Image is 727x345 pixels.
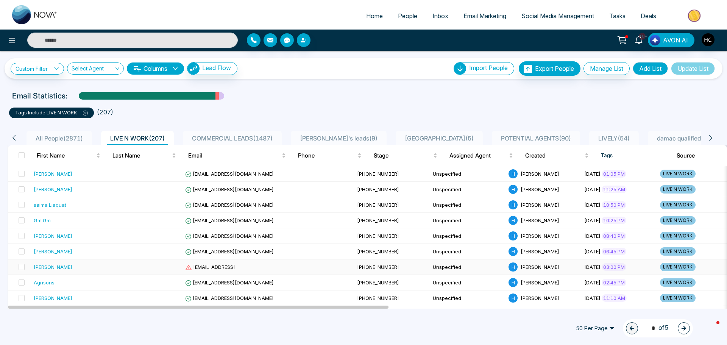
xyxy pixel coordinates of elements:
span: LIVE N WORK [660,247,696,256]
span: Phone [298,151,356,160]
span: Deals [641,12,656,20]
span: Import People [469,64,508,72]
span: LIVE N WORK [660,185,696,194]
button: AVON AI [648,33,694,47]
span: [PERSON_NAME] [521,233,559,239]
span: [PHONE_NUMBER] [357,248,399,254]
span: [DATE] [584,171,601,177]
span: [EMAIL_ADDRESS] [185,264,235,270]
span: 10:25 PM [602,217,626,224]
span: [PHONE_NUMBER] [357,171,399,177]
span: [DATE] [584,202,601,208]
a: Inbox [425,9,456,23]
div: saima Liaquat [34,201,66,209]
span: [EMAIL_ADDRESS][DOMAIN_NAME] [185,202,274,208]
span: LIVE N WORK [660,216,696,225]
span: 10+ [639,33,646,40]
span: LIVE N WORK [660,263,696,271]
span: Export People [535,65,574,72]
span: [PHONE_NUMBER] [357,217,399,223]
iframe: Intercom live chat [701,319,719,337]
span: LIVELY ( 54 ) [595,134,633,142]
span: 02:45 PM [602,279,626,286]
div: Agnsons [34,279,55,286]
span: [EMAIL_ADDRESS][DOMAIN_NAME] [185,217,274,223]
span: First Name [37,151,95,160]
span: [DATE] [584,248,601,254]
th: Tags [595,145,671,166]
td: Unspecified [430,290,505,306]
span: [EMAIL_ADDRESS][DOMAIN_NAME] [185,233,274,239]
span: [PHONE_NUMBER] [357,186,399,192]
button: Lead Flow [187,62,237,75]
span: [PERSON_NAME] [521,217,559,223]
span: [EMAIL_ADDRESS][DOMAIN_NAME] [185,171,274,177]
span: People [398,12,417,20]
a: Deals [633,9,664,23]
a: Home [359,9,390,23]
span: H [509,293,518,303]
span: [DATE] [584,186,601,192]
th: Last Name [106,145,182,166]
span: [DATE] [584,279,601,286]
span: Email [188,151,280,160]
td: Unspecified [430,213,505,228]
span: 01:05 PM [602,170,626,178]
span: [PHONE_NUMBER] [357,279,399,286]
td: Unspecified [430,182,505,197]
span: [PERSON_NAME] [521,264,559,270]
button: Update List [671,62,715,75]
button: Columnsdown [127,62,184,75]
a: 10+ [630,33,648,46]
button: Manage List [583,62,630,75]
th: First Name [31,145,106,166]
span: Last Name [112,151,170,160]
span: damac qualified ( 103 ) [654,134,720,142]
p: Email Statistics: [12,90,67,101]
a: Custom Filter [11,63,64,75]
td: Unspecified [430,275,505,290]
span: 06:45 PM [602,248,626,255]
img: Lead Flow [650,35,660,45]
span: H [509,216,518,225]
span: [DATE] [584,264,601,270]
span: of 5 [647,323,669,333]
span: LIVE N WORK [660,278,696,287]
span: Home [366,12,383,20]
span: [DATE] [584,217,601,223]
span: [PHONE_NUMBER] [357,295,399,301]
span: [EMAIL_ADDRESS][DOMAIN_NAME] [185,248,274,254]
span: LIVE N WORK ( 207 ) [107,134,168,142]
img: Nova CRM Logo [12,5,58,24]
a: Lead FlowLead Flow [184,62,237,75]
img: Lead Flow [187,62,200,75]
span: [EMAIL_ADDRESS][DOMAIN_NAME] [185,295,274,301]
span: Created [525,151,583,160]
div: [PERSON_NAME] [34,294,72,302]
span: Social Media Management [521,12,594,20]
span: [PHONE_NUMBER] [357,233,399,239]
button: Export People [519,61,580,76]
span: 10:50 PM [602,201,626,209]
span: LIVE N WORK [660,232,696,240]
img: Market-place.gif [668,7,722,24]
th: Email [182,145,292,166]
td: Unspecified [430,228,505,244]
div: [PERSON_NAME] [34,232,72,240]
a: People [390,9,425,23]
span: H [509,262,518,272]
span: 11:10 AM [602,294,627,302]
a: Tasks [602,9,633,23]
div: [PERSON_NAME] [34,263,72,271]
td: Unspecified [430,244,505,259]
span: POTENTIAL AGENTS ( 90 ) [498,134,574,142]
span: LIVE N WORK [660,201,696,209]
td: Unspecified [430,166,505,182]
a: Social Media Management [514,9,602,23]
span: H [509,169,518,178]
span: [PERSON_NAME] [521,295,559,301]
span: [EMAIL_ADDRESS][DOMAIN_NAME] [185,186,274,192]
span: down [172,66,178,72]
span: Assigned Agent [449,151,507,160]
span: Inbox [432,12,448,20]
